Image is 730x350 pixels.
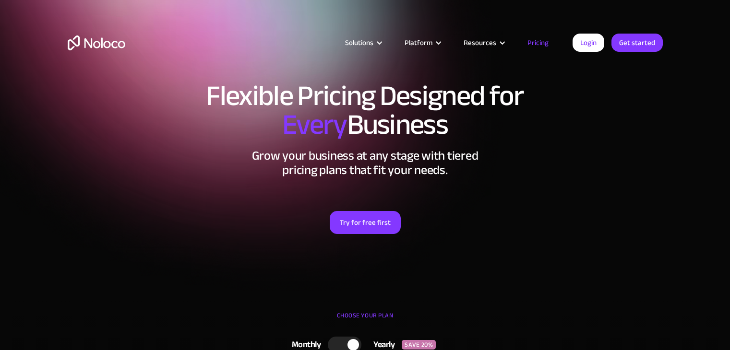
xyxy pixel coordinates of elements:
a: Try for free first [330,211,401,234]
div: Solutions [345,36,373,49]
h1: Flexible Pricing Designed for Business [68,82,663,139]
span: Every [282,98,347,152]
div: Solutions [333,36,393,49]
div: SAVE 20% [402,340,436,350]
div: Resources [464,36,496,49]
a: Get started [611,34,663,52]
h2: Grow your business at any stage with tiered pricing plans that fit your needs. [68,149,663,177]
a: Pricing [515,36,561,49]
div: Platform [393,36,452,49]
a: home [68,35,125,50]
a: Login [573,34,604,52]
div: CHOOSE YOUR PLAN [68,308,663,332]
div: Platform [405,36,432,49]
div: Resources [452,36,515,49]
